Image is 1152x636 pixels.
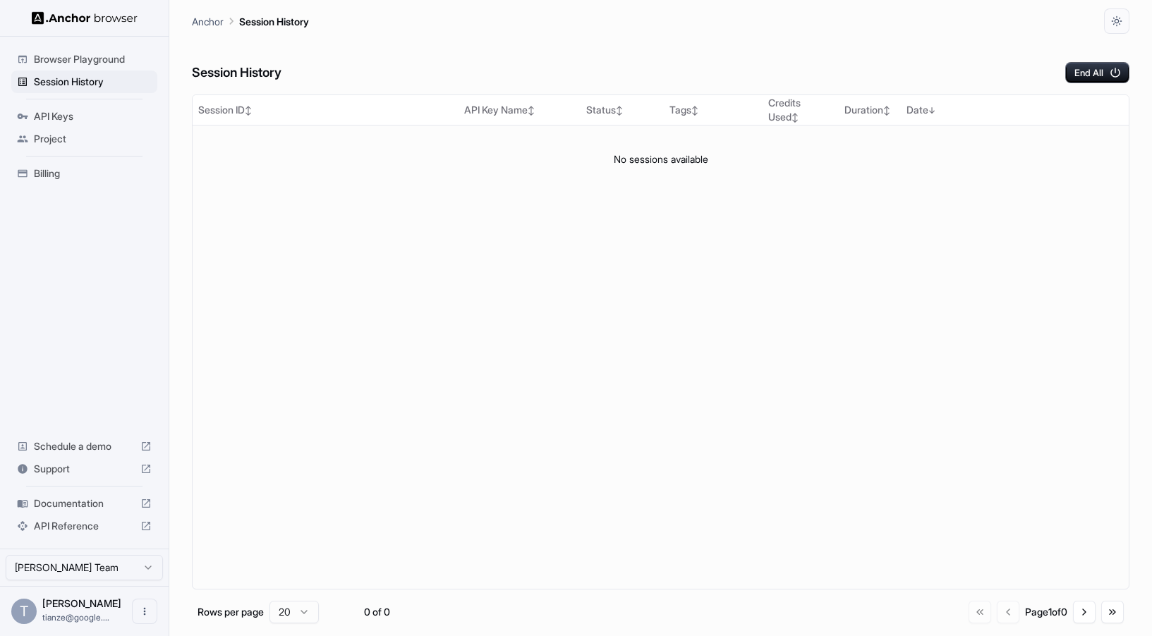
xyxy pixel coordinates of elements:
h6: Session History [192,63,281,83]
span: Browser Playground [34,52,152,66]
span: ↕ [792,112,799,123]
div: Page 1 of 0 [1025,605,1067,619]
span: API Keys [34,109,152,123]
div: Documentation [11,492,157,515]
span: Documentation [34,496,135,510]
button: End All [1065,62,1129,83]
span: tianze@google.com [42,612,109,623]
div: Project [11,128,157,150]
span: ↕ [245,105,252,116]
div: Schedule a demo [11,435,157,458]
span: Project [34,132,152,146]
span: ↓ [928,105,935,116]
button: Open menu [132,599,157,624]
p: Rows per page [198,605,264,619]
div: Credits Used [768,96,833,124]
span: ↕ [691,105,698,116]
p: Anchor [192,14,224,29]
span: ↕ [528,105,535,116]
span: Tianze Shi [42,597,121,609]
div: API Key Name [464,103,574,117]
td: No sessions available [193,126,1129,193]
span: Billing [34,166,152,181]
span: Schedule a demo [34,439,135,453]
span: ↕ [883,105,890,116]
div: T [11,599,37,624]
nav: breadcrumb [192,13,309,29]
div: API Keys [11,105,157,128]
span: API Reference [34,519,135,533]
div: Session History [11,71,157,93]
img: Anchor Logo [32,11,138,25]
span: Session History [34,75,152,89]
p: Session History [239,14,309,29]
div: Browser Playground [11,48,157,71]
div: Duration [844,103,895,117]
div: Session ID [198,103,453,117]
div: Tags [669,103,757,117]
span: ↕ [616,105,623,116]
div: API Reference [11,515,157,537]
div: 0 of 0 [341,605,412,619]
div: Billing [11,162,157,185]
div: Support [11,458,157,480]
div: Status [586,103,659,117]
span: Support [34,462,135,476]
div: Date [907,103,1024,117]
